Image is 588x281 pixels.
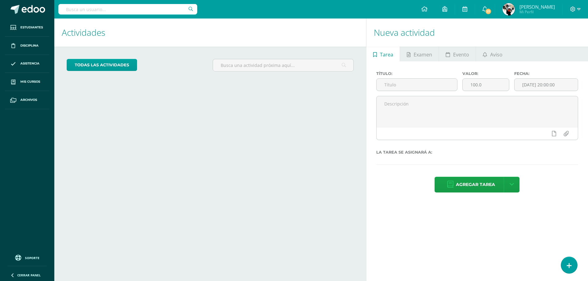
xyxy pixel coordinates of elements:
span: Evento [453,47,469,62]
span: Disciplina [20,43,39,48]
label: Valor: [462,71,509,76]
span: Mis cursos [20,79,40,84]
span: 17 [485,8,492,15]
input: Fecha de entrega [515,79,578,91]
a: Examen [400,47,439,61]
span: Archivos [20,97,37,102]
span: Tarea [380,47,393,62]
a: Aviso [476,47,509,61]
h1: Nueva actividad [374,19,581,47]
span: Soporte [25,256,40,260]
img: 6048ae9c2eba16dcb25a041118cbde53.png [503,3,515,15]
input: Busca una actividad próxima aquí... [213,59,353,71]
span: Mi Perfil [519,9,555,14]
label: Título: [376,71,457,76]
span: Asistencia [20,61,40,66]
a: Evento [439,47,476,61]
input: Puntos máximos [463,79,509,91]
a: Tarea [366,47,400,61]
span: Examen [414,47,432,62]
input: Busca un usuario... [58,4,197,14]
span: Cerrar panel [17,273,41,277]
span: [PERSON_NAME] [519,4,555,10]
a: Asistencia [5,55,49,73]
a: Soporte [7,253,47,262]
label: La tarea se asignará a: [376,150,578,155]
a: Disciplina [5,37,49,55]
span: Estudiantes [20,25,43,30]
a: Estudiantes [5,19,49,37]
a: Mis cursos [5,73,49,91]
h1: Actividades [62,19,359,47]
input: Título [377,79,457,91]
a: todas las Actividades [67,59,137,71]
span: Aviso [490,47,503,62]
a: Archivos [5,91,49,109]
label: Fecha: [514,71,578,76]
span: Agregar tarea [456,177,495,192]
